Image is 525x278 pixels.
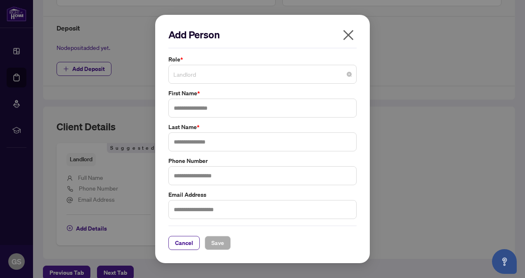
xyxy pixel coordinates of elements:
button: Cancel [168,236,200,250]
label: Phone Number [168,156,357,165]
label: Last Name [168,123,357,132]
label: Role [168,55,357,64]
span: Landlord [173,66,352,82]
span: close [342,28,355,42]
button: Save [205,236,231,250]
label: First Name [168,89,357,98]
button: Open asap [492,249,517,274]
span: Cancel [175,236,193,250]
h2: Add Person [168,28,357,41]
span: close-circle [347,72,352,77]
label: Email Address [168,190,357,199]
